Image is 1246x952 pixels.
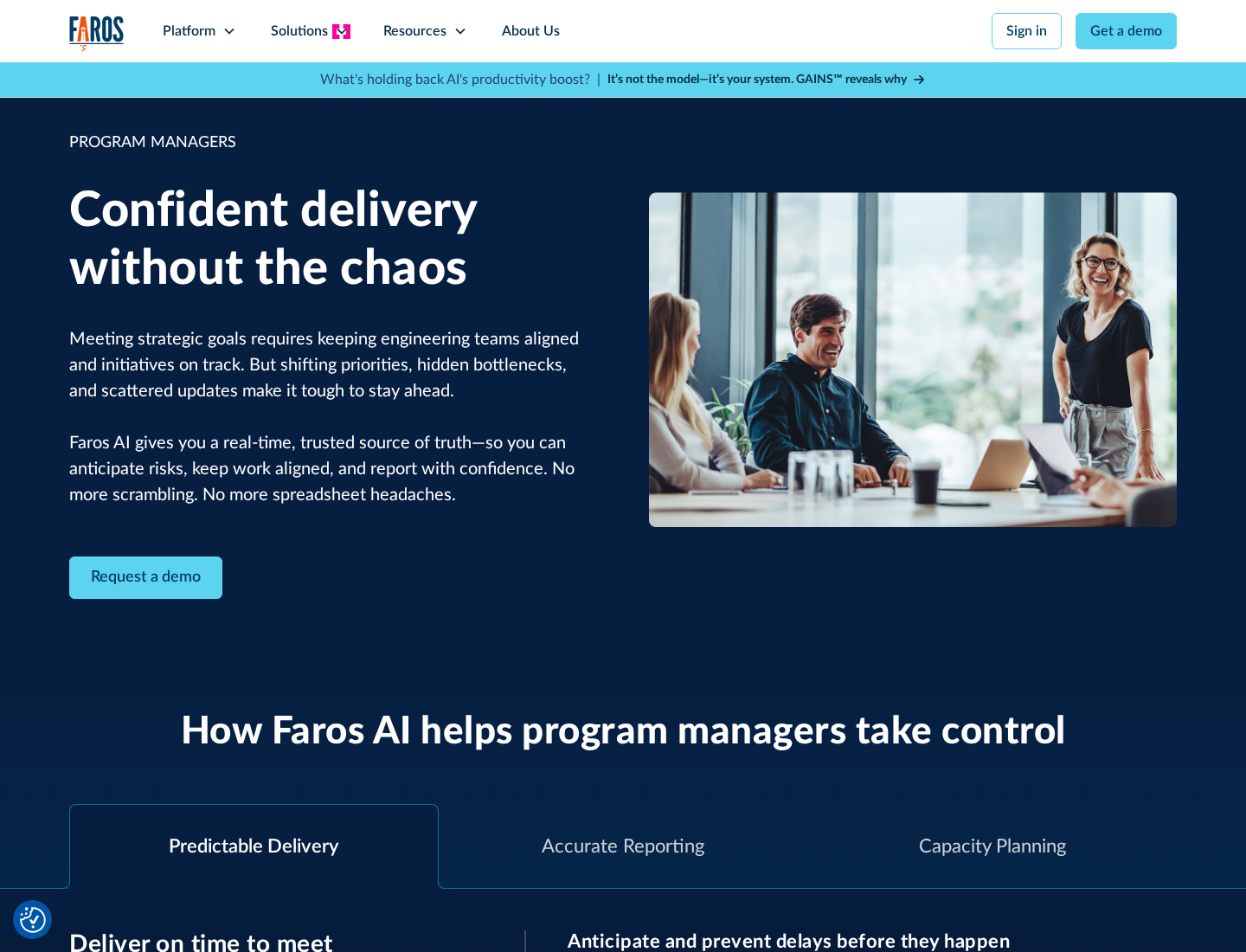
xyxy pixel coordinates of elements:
[992,13,1062,49] a: Sign in
[271,21,328,42] div: Solutions
[1076,13,1177,49] a: Get a demo
[69,16,125,51] a: home
[69,132,597,155] div: PROGRAM MANAGERS
[163,21,215,42] div: Platform
[20,907,46,933] img: Revisit consent button
[542,833,704,861] div: Accurate Reporting
[69,16,125,51] img: Logo of the analytics and reporting company Faros.
[69,183,597,299] h1: Confident delivery without the chaos
[181,710,1066,756] h2: How Faros AI helps program managers take control
[69,556,222,599] a: Contact Modal
[320,69,601,90] p: What's holding back AI's productivity boost? |
[383,21,446,42] div: Resources
[607,74,907,86] strong: It’s not the model—it’s your system. GAINS™ reveals why
[20,907,46,933] button: Cookie Settings
[69,326,597,508] p: Meeting strategic goals requires keeping engineering teams aligned and initiatives on track. But ...
[919,833,1066,861] div: Capacity Planning
[607,71,926,89] a: It’s not the model—it’s your system. GAINS™ reveals why
[169,833,338,861] div: Predictable Delivery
